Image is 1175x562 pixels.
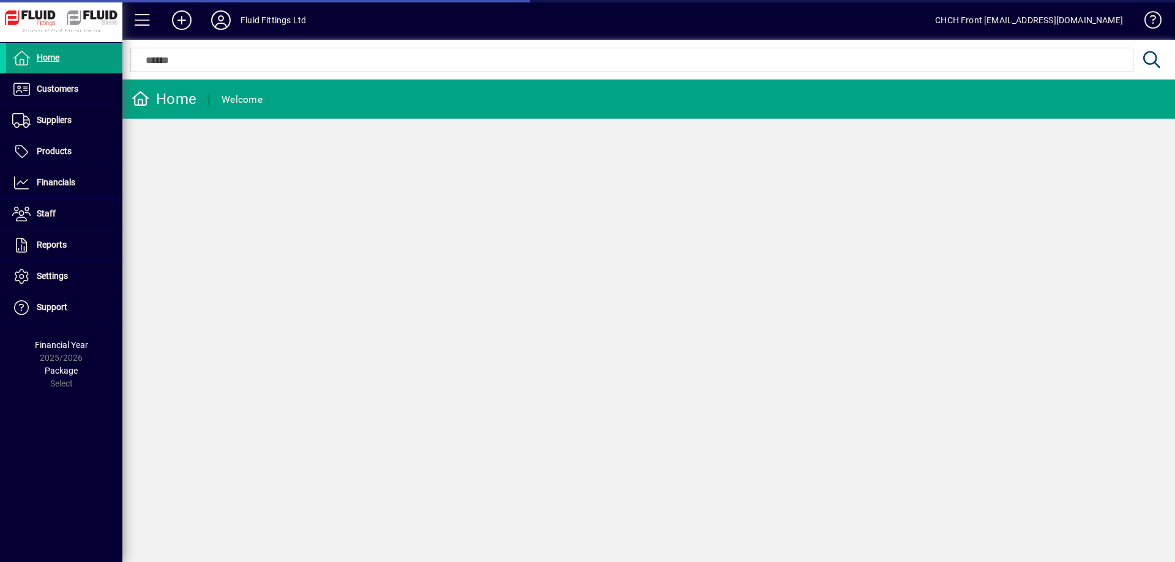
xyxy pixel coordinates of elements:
a: Products [6,136,122,167]
span: Financials [37,177,75,187]
a: Reports [6,230,122,261]
span: Suppliers [37,115,72,125]
a: Suppliers [6,105,122,136]
button: Profile [201,9,241,31]
a: Knowledge Base [1135,2,1160,42]
span: Reports [37,240,67,250]
span: Customers [37,84,78,94]
span: Settings [37,271,68,281]
button: Add [162,9,201,31]
a: Support [6,292,122,323]
span: Home [37,53,59,62]
div: Welcome [222,90,263,109]
a: Staff [6,199,122,229]
a: Customers [6,74,122,105]
span: Package [45,366,78,375]
span: Support [37,302,67,312]
div: Home [132,89,196,109]
div: Fluid Fittings Ltd [241,10,306,30]
span: Financial Year [35,340,88,350]
a: Settings [6,261,122,292]
span: Products [37,146,72,156]
a: Financials [6,168,122,198]
div: CHCH Front [EMAIL_ADDRESS][DOMAIN_NAME] [935,10,1123,30]
span: Staff [37,209,56,218]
